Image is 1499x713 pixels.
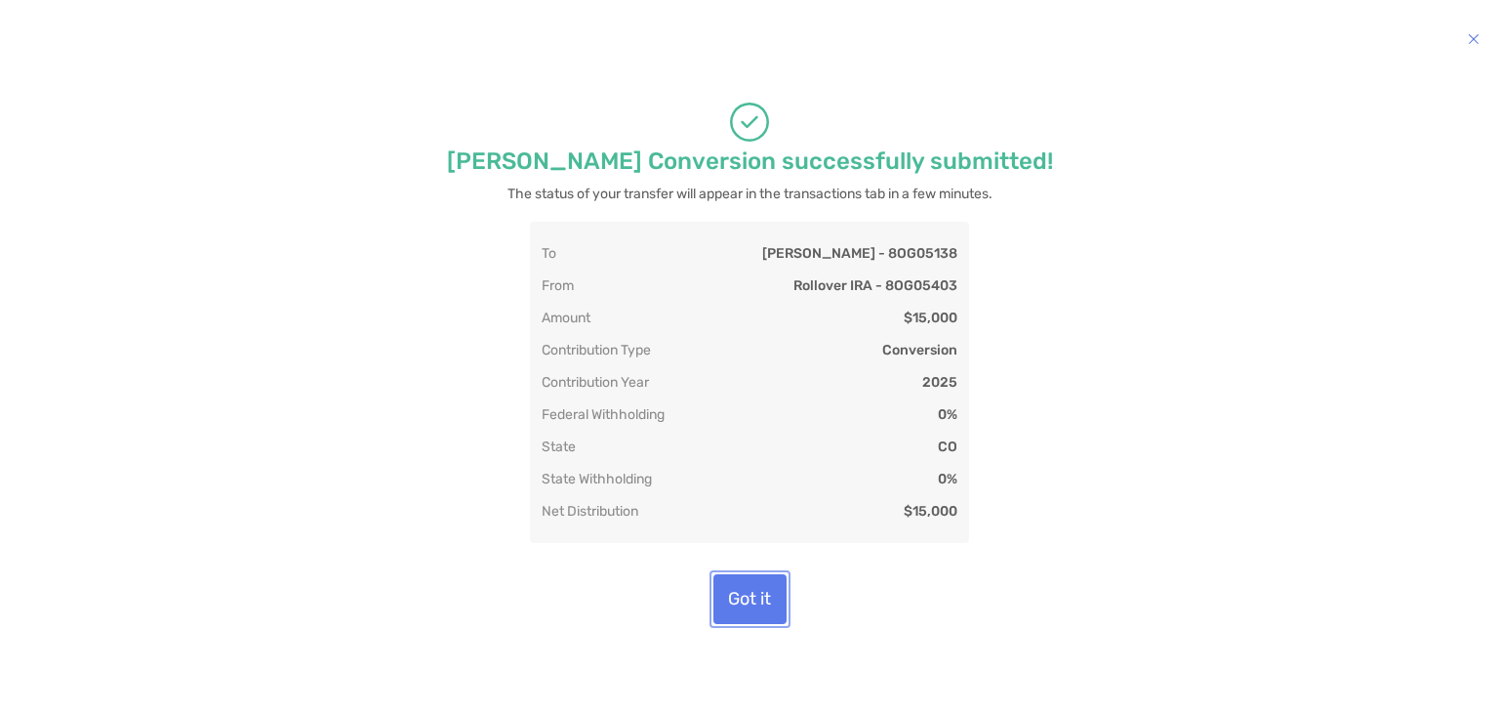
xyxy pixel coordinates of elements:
[904,310,957,326] div: $15,000
[447,149,1053,174] p: [PERSON_NAME] Conversion successfully submitted!
[542,503,638,520] div: Net Distribution
[542,439,576,455] div: State
[542,406,665,423] div: Federal Withholding
[793,277,957,294] div: Rollover IRA - 8OG05403
[542,342,651,358] div: Contribution Type
[542,245,556,262] div: To
[542,374,649,391] div: Contribution Year
[904,503,957,520] div: $15,000
[882,342,957,358] div: Conversion
[542,471,652,487] div: State Withholding
[762,245,957,262] div: [PERSON_NAME] - 8OG05138
[542,277,574,294] div: From
[713,574,787,624] button: Got it
[938,471,957,487] div: 0%
[938,439,957,455] div: CO
[922,374,957,391] div: 2025
[507,182,993,206] p: The status of your transfer will appear in the transactions tab in a few minutes.
[542,310,590,326] div: Amount
[938,406,957,423] div: 0%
